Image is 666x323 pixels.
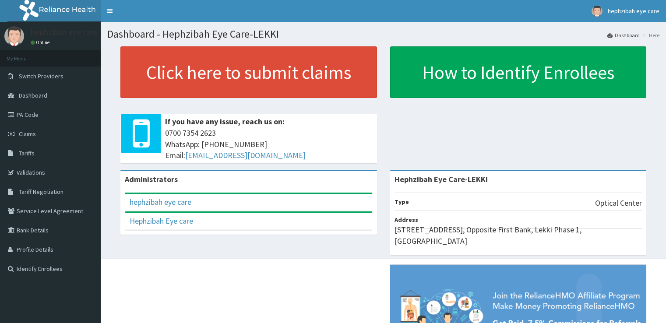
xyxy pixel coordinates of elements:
[31,39,52,46] a: Online
[31,28,98,36] p: hephzibah eye care
[165,127,373,161] span: 0700 7354 2623 WhatsApp: [PHONE_NUMBER] Email:
[130,216,193,226] a: Hephzibah Eye care
[4,26,24,46] img: User Image
[107,28,659,40] h1: Dashboard - Hephzibah Eye Care-LEKKI
[165,116,285,126] b: If you have any issue, reach us on:
[641,32,659,39] li: Here
[390,46,647,98] a: How to Identify Enrollees
[395,224,642,246] p: [STREET_ADDRESS], Opposite First Bank, Lekki Phase 1, [GEOGRAPHIC_DATA]
[607,32,640,39] a: Dashboard
[595,197,642,209] p: Optical Center
[130,197,191,207] a: hephzibah eye care
[395,216,418,224] b: Address
[608,7,659,15] span: hephzibah eye care
[120,46,377,98] a: Click here to submit claims
[395,198,409,206] b: Type
[185,150,306,160] a: [EMAIL_ADDRESS][DOMAIN_NAME]
[19,188,63,196] span: Tariff Negotiation
[19,72,63,80] span: Switch Providers
[19,149,35,157] span: Tariffs
[19,130,36,138] span: Claims
[19,91,47,99] span: Dashboard
[592,6,603,17] img: User Image
[395,174,488,184] strong: Hephzibah Eye Care-LEKKI
[125,174,178,184] b: Administrators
